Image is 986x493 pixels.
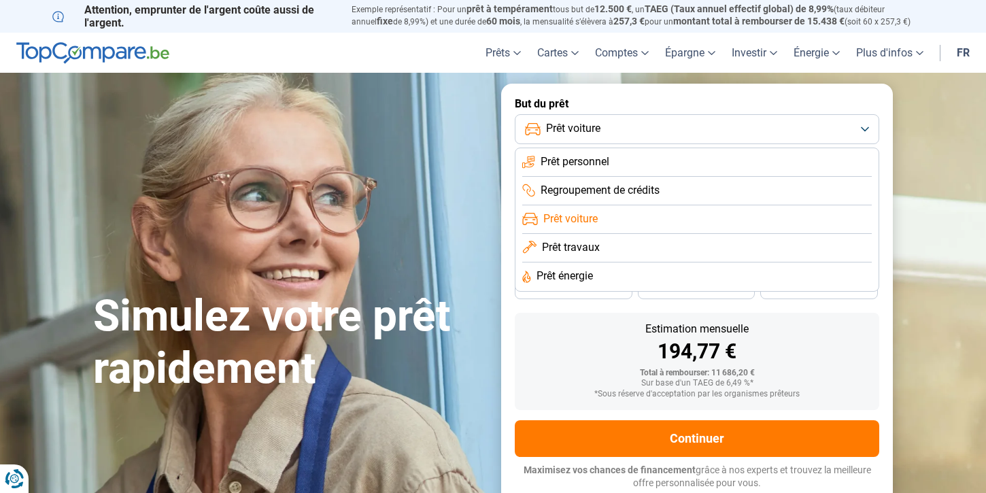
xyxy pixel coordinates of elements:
[526,341,868,362] div: 194,77 €
[541,154,609,169] span: Prêt personnel
[16,42,169,64] img: TopCompare
[93,290,485,395] h1: Simulez votre prêt rapidement
[526,324,868,335] div: Estimation mensuelle
[529,33,587,73] a: Cartes
[724,33,785,73] a: Investir
[681,285,711,293] span: 30 mois
[526,369,868,378] div: Total à rembourser: 11 686,20 €
[543,211,598,226] span: Prêt voiture
[515,114,879,144] button: Prêt voiture
[542,240,600,255] span: Prêt travaux
[52,3,335,29] p: Attention, emprunter de l'argent coûte aussi de l'argent.
[785,33,848,73] a: Énergie
[541,183,660,198] span: Regroupement de crédits
[377,16,393,27] span: fixe
[645,3,834,14] span: TAEG (Taux annuel effectif global) de 8,99%
[587,33,657,73] a: Comptes
[657,33,724,73] a: Épargne
[594,3,632,14] span: 12.500 €
[526,390,868,399] div: *Sous réserve d'acceptation par les organismes prêteurs
[526,379,868,388] div: Sur base d'un TAEG de 6,49 %*
[515,97,879,110] label: But du prêt
[949,33,978,73] a: fr
[613,16,645,27] span: 257,3 €
[673,16,845,27] span: montant total à rembourser de 15.438 €
[804,285,834,293] span: 24 mois
[352,3,934,28] p: Exemple représentatif : Pour un tous but de , un (taux débiteur annuel de 8,99%) et une durée de ...
[848,33,932,73] a: Plus d'infos
[537,269,593,284] span: Prêt énergie
[558,285,588,293] span: 36 mois
[466,3,553,14] span: prêt à tempérament
[524,464,696,475] span: Maximisez vos chances de financement
[486,16,520,27] span: 60 mois
[515,464,879,490] p: grâce à nos experts et trouvez la meilleure offre personnalisée pour vous.
[477,33,529,73] a: Prêts
[546,121,600,136] span: Prêt voiture
[515,420,879,457] button: Continuer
